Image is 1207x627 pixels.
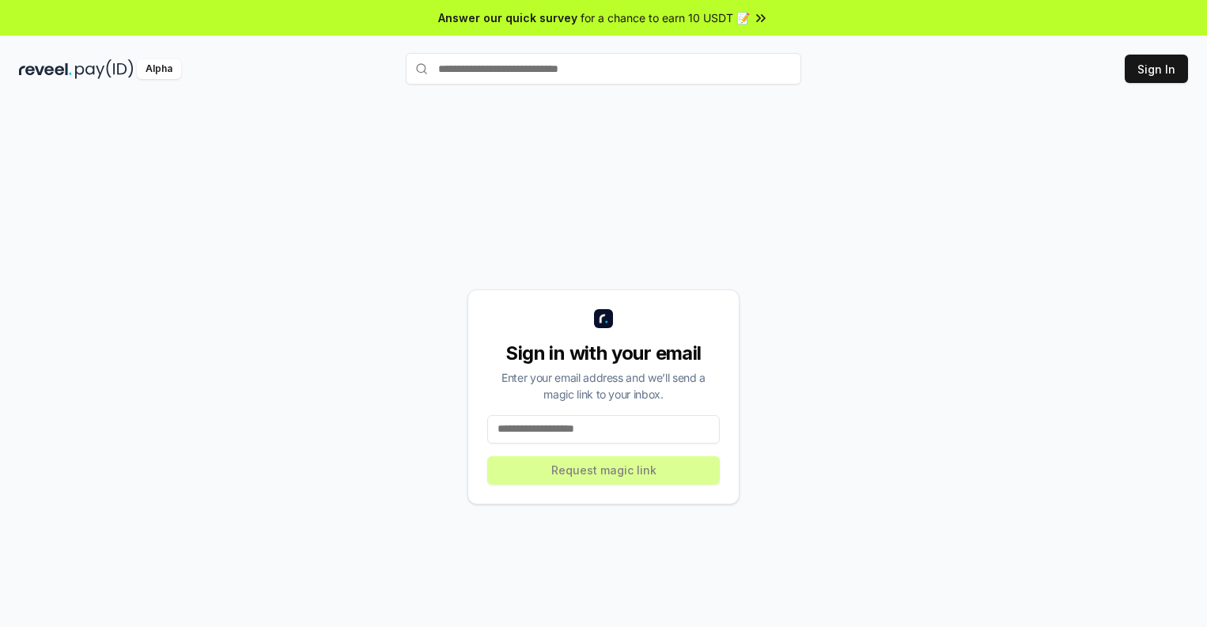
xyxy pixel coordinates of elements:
[487,369,720,402] div: Enter your email address and we’ll send a magic link to your inbox.
[19,59,72,79] img: reveel_dark
[1125,55,1188,83] button: Sign In
[594,309,613,328] img: logo_small
[137,59,181,79] div: Alpha
[487,341,720,366] div: Sign in with your email
[581,9,750,26] span: for a chance to earn 10 USDT 📝
[75,59,134,79] img: pay_id
[438,9,577,26] span: Answer our quick survey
